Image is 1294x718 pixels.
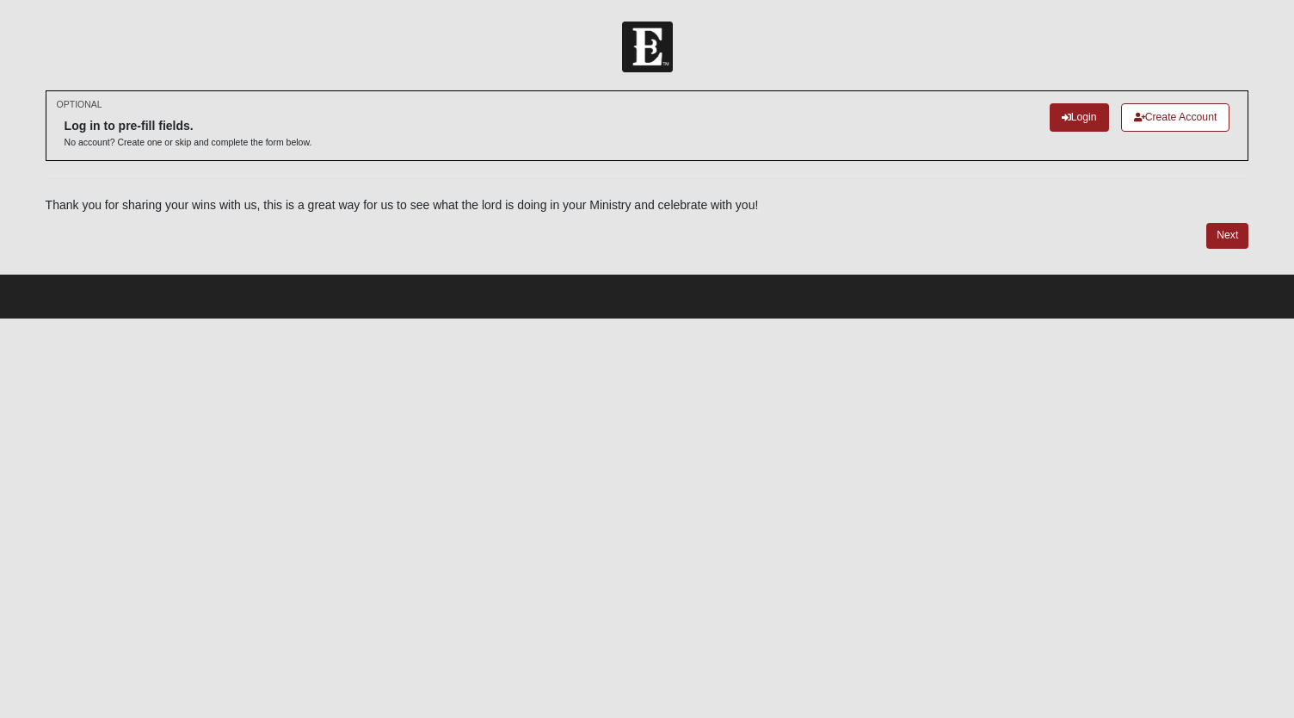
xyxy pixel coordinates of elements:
[65,119,312,133] h6: Log in to pre-fill fields.
[65,136,312,149] p: No account? Create one or skip and complete the form below.
[46,196,1249,214] p: Thank you for sharing your wins with us, this is a great way for us to see what the lord is doing...
[1121,103,1230,132] a: Create Account
[622,22,673,72] img: Church of Eleven22 Logo
[1206,223,1248,248] a: Next
[57,98,102,111] small: OPTIONAL
[1050,103,1109,132] a: Login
